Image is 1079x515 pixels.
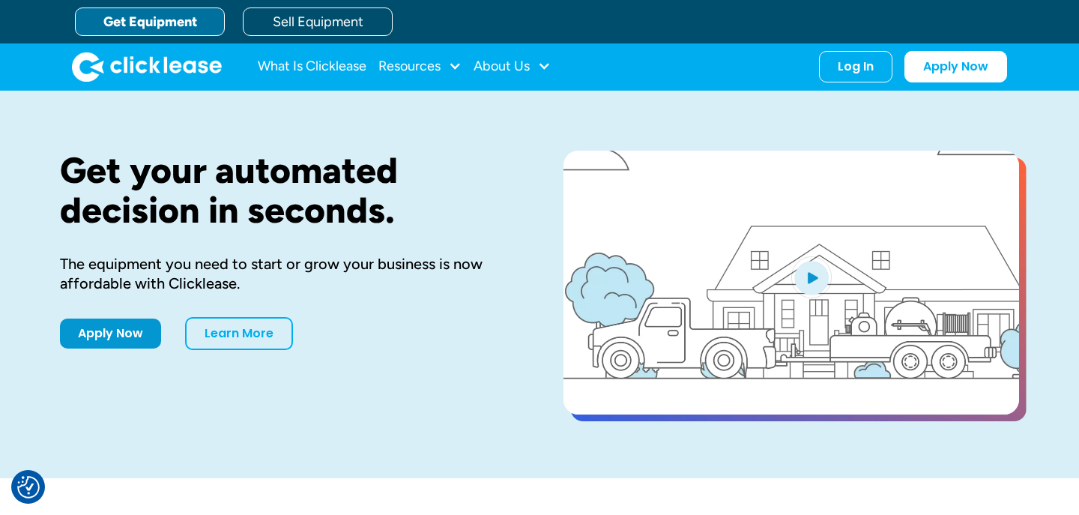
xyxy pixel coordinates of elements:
img: Blue play button logo on a light blue circular background [791,256,832,298]
a: Apply Now [904,51,1007,82]
a: Sell Equipment [243,7,393,36]
a: Get Equipment [75,7,225,36]
div: Log In [838,59,874,74]
div: The equipment you need to start or grow your business is now affordable with Clicklease. [60,254,516,293]
a: Learn More [185,317,293,350]
div: About Us [474,52,551,82]
img: Revisit consent button [17,476,40,499]
h1: Get your automated decision in seconds. [60,151,516,230]
a: What Is Clicklease [258,52,366,82]
div: Resources [378,52,462,82]
a: home [72,52,222,82]
a: Apply Now [60,319,161,349]
button: Consent Preferences [17,476,40,499]
img: Clicklease logo [72,52,222,82]
a: open lightbox [563,151,1019,415]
